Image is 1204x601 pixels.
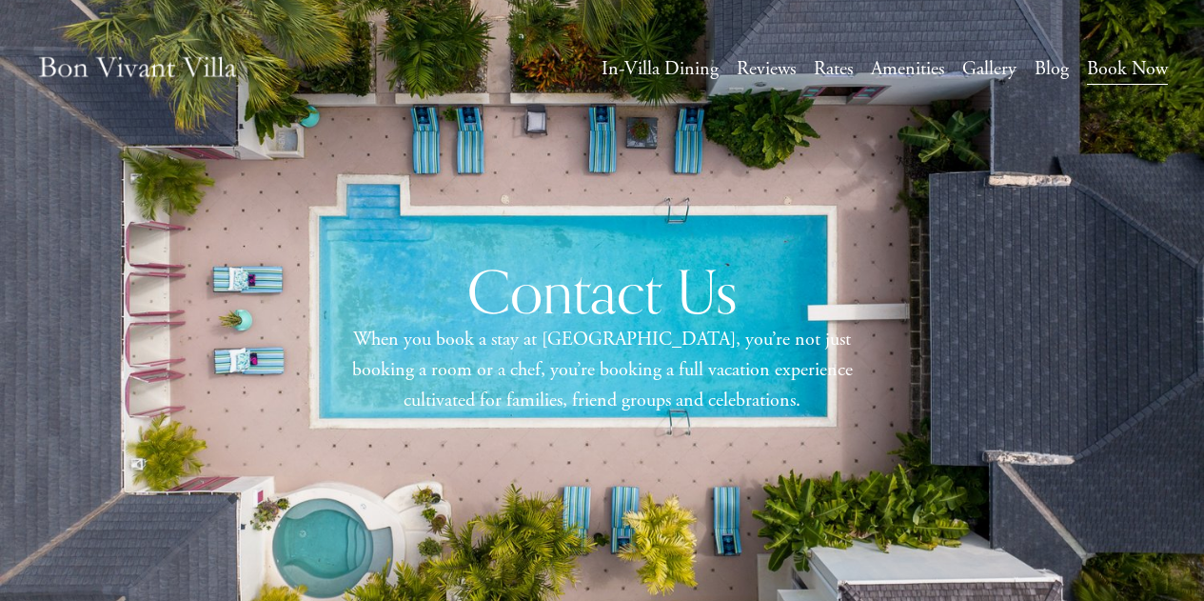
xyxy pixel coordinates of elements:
[814,52,853,87] a: Rates
[1035,52,1069,87] a: Blog
[602,52,719,87] a: In-Villa Dining
[871,52,944,87] a: Amenities
[322,325,882,416] p: When you book a stay at [GEOGRAPHIC_DATA], you’re not just booking a room or a chef, you’re booki...
[369,255,835,329] h1: Contact Us
[1087,52,1168,87] a: Book Now
[962,52,1016,87] a: Gallery
[36,36,239,104] img: Caribbean Vacation Rental | Bon Vivant Villa
[737,52,796,87] a: Reviews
